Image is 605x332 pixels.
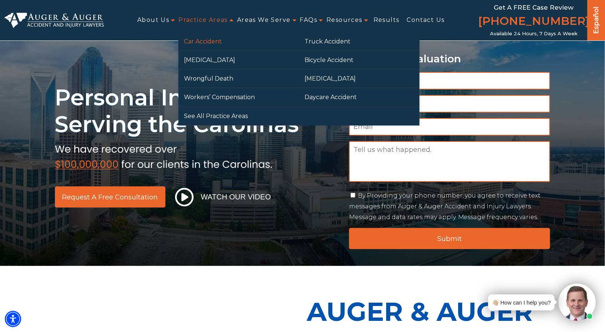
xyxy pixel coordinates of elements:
[178,107,299,125] a: See All Practice Areas
[173,188,273,207] button: Watch Our Video
[299,32,420,51] a: Truck Accident
[349,53,550,65] p: Free Case Evaluation
[349,118,550,136] input: Email
[559,284,596,321] img: Intaker widget Avatar
[55,141,272,170] img: sub text
[490,31,578,37] span: Available 24 Hours, 7 Days a Week
[349,95,550,113] input: Phone Number
[349,192,541,221] label: By Providing your phone number, you agree to receive text messages from Auger & Auger Accident an...
[4,13,104,28] img: Auger & Auger Accident and Injury Lawyers Logo
[299,51,420,69] a: Bicycle Accident
[55,186,165,208] a: Request a Free Consultation
[407,12,445,29] a: Contact Us
[492,297,551,307] div: 👋🏼 How can I help you?
[299,69,420,88] a: [MEDICAL_DATA]
[494,4,574,11] span: Get a FREE Case Review
[178,12,228,29] a: Practice Areas
[326,12,362,29] a: Resources
[349,72,550,89] input: Name
[178,88,299,106] a: Workers’ Compensation
[349,228,550,249] input: Submit
[5,311,21,327] div: Accessibility Menu
[178,69,299,88] a: Wrongful Death
[62,194,158,201] span: Request a Free Consultation
[178,32,299,51] a: Car Accident
[300,12,318,29] a: FAQs
[178,51,299,69] a: [MEDICAL_DATA]
[55,84,340,138] h1: Personal Injury Lawyers Serving the Carolinas
[137,12,169,29] a: About Us
[374,12,400,29] a: Results
[299,88,420,106] a: Daycare Accident
[478,13,589,31] a: [PHONE_NUMBER]
[237,12,291,29] a: Areas We Serve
